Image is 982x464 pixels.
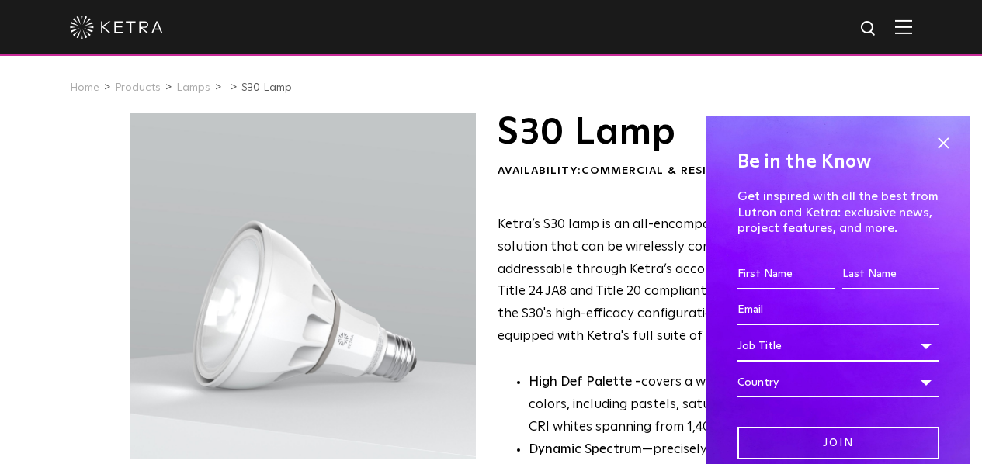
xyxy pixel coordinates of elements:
div: Country [737,368,939,397]
p: Get inspired with all the best from Lutron and Ketra: exclusive news, project features, and more. [737,189,939,237]
input: Email [737,296,939,325]
h1: S30 Lamp [498,113,851,152]
input: Last Name [842,260,939,289]
span: Ketra’s S30 lamp is an all-encompassing LED retrofit solution that can be wirelessly controlled a... [498,218,849,343]
a: Lamps [176,82,210,93]
div: Job Title [737,331,939,361]
p: covers a wide range of 16.7 million colors, including pastels, saturated colors and high CRI whit... [529,372,851,439]
strong: Dynamic Spectrum [529,443,642,456]
span: Commercial & Residential [581,165,758,176]
a: Products [115,82,161,93]
input: First Name [737,260,835,289]
img: ketra-logo-2019-white [70,16,163,39]
a: Home [70,82,99,93]
h4: Be in the Know [737,147,939,177]
input: Join [737,427,939,460]
strong: High Def Palette - [529,376,641,389]
div: Availability: [498,164,851,179]
img: Hamburger%20Nav.svg [895,19,912,34]
a: S30 Lamp [241,82,292,93]
img: search icon [859,19,879,39]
